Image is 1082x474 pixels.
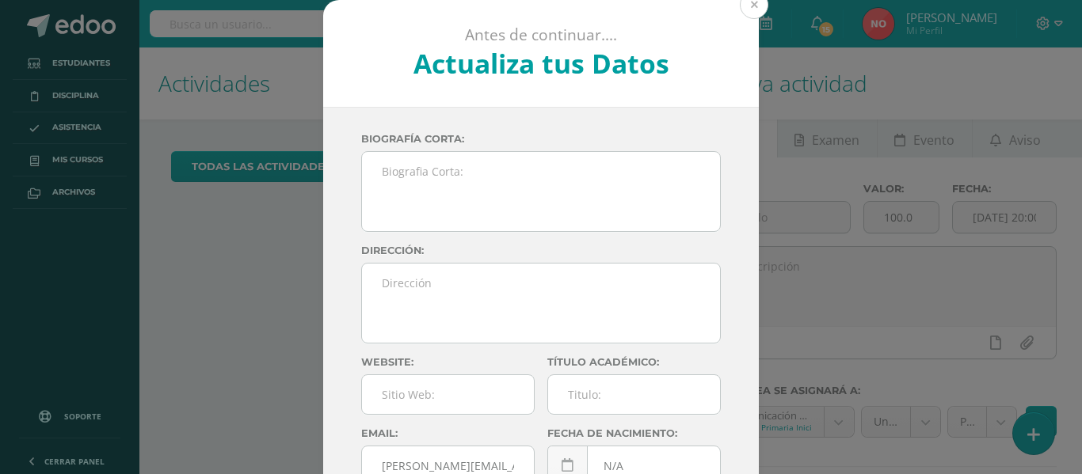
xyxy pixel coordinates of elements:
[547,356,721,368] label: Título académico:
[366,25,717,45] p: Antes de continuar....
[548,375,720,414] input: Titulo:
[361,133,721,145] label: Biografía corta:
[362,375,534,414] input: Sitio Web:
[361,245,721,256] label: Dirección:
[547,427,721,439] label: Fecha de nacimiento:
[361,356,535,368] label: Website:
[361,427,535,439] label: Email:
[366,45,717,82] h2: Actualiza tus Datos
